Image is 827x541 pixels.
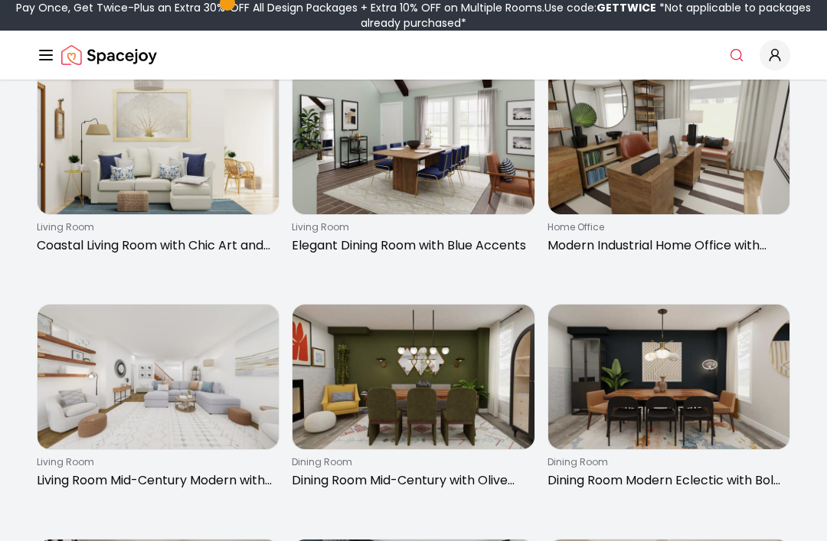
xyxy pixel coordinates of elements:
img: Elegant Dining Room with Blue Accents [293,70,534,214]
p: living room [37,221,273,233]
img: Spacejoy Logo [61,40,157,70]
p: Coastal Living Room with Chic Art and Woven Accents [37,236,273,255]
img: Modern Industrial Home Office with Warm Wood Tones [548,70,789,214]
p: living room [292,221,528,233]
a: Spacejoy [61,40,157,70]
img: Dining Room Modern Eclectic with Bold Contrasts [548,305,789,449]
p: living room [37,456,273,468]
img: Coastal Living Room with Chic Art and Woven Accents [38,70,279,214]
p: Dining Room Mid-Century with Olive Walls [292,471,528,490]
a: Dining Room Modern Eclectic with Bold Contrastsdining roomDining Room Modern Eclectic with Bold C... [548,304,790,496]
p: Elegant Dining Room with Blue Accents [292,236,528,255]
p: dining room [292,456,528,468]
p: Living Room Mid-Century Modern with Cozy Seating [37,471,273,490]
img: Dining Room Mid-Century with Olive Walls [293,305,534,449]
p: Dining Room Modern Eclectic with Bold Contrasts [548,471,784,490]
p: dining room [548,456,784,468]
p: Modern Industrial Home Office with Warm Wood Tones [548,236,784,255]
a: Elegant Dining Room with Blue Accentsliving roomElegant Dining Room with Blue Accents [292,69,534,261]
a: Coastal Living Room with Chic Art and Woven Accentsliving roomCoastal Living Room with Chic Art a... [37,69,279,261]
a: Dining Room Mid-Century with Olive Wallsdining roomDining Room Mid-Century with Olive Walls [292,304,534,496]
nav: Global [37,31,790,80]
p: home office [548,221,784,233]
img: Living Room Mid-Century Modern with Cozy Seating [38,305,279,449]
a: Modern Industrial Home Office with Warm Wood Toneshome officeModern Industrial Home Office with W... [548,69,790,261]
a: Living Room Mid-Century Modern with Cozy Seatingliving roomLiving Room Mid-Century Modern with Co... [37,304,279,496]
